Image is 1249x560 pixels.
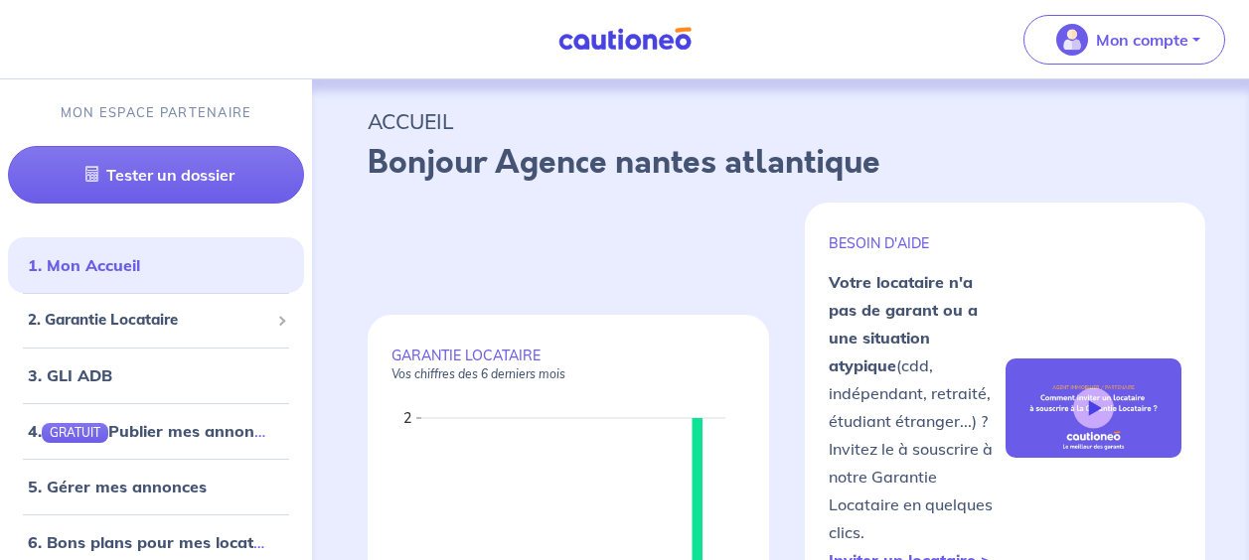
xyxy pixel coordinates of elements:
button: illu_account_valid_menu.svgMon compte [1023,15,1225,65]
img: Cautioneo [550,27,700,52]
a: 6. Bons plans pour mes locataires [28,532,291,552]
strong: Votre locataire n'a pas de garant ou a une situation atypique [829,272,978,375]
a: 5. Gérer mes annonces [28,477,207,496]
a: Tester un dossier [8,146,304,204]
text: 2 [403,409,411,427]
p: Bonjour Agence nantes atlantique [368,139,1193,187]
p: MON ESPACE PARTENAIRE [61,103,252,122]
a: 1. Mon Accueil [28,255,140,275]
p: Mon compte [1096,28,1188,52]
p: BESOIN D'AIDE [829,234,1005,252]
a: 4.GRATUITPublier mes annonces [28,421,279,441]
p: ACCUEIL [368,103,1193,139]
a: 3. GLI ADB [28,365,112,385]
img: video-gli-new-none.jpg [1006,358,1181,458]
em: Vos chiffres des 6 derniers mois [391,366,565,381]
div: 3. GLI ADB [8,355,304,395]
div: 2. Garantie Locataire [8,301,304,340]
div: 4.GRATUITPublier mes annonces [8,411,304,451]
div: 5. Gérer mes annonces [8,467,304,506]
div: 1. Mon Accueil [8,245,304,285]
p: GARANTIE LOCATAIRE [391,347,745,382]
span: 2. Garantie Locataire [28,309,269,332]
img: illu_account_valid_menu.svg [1056,24,1088,56]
